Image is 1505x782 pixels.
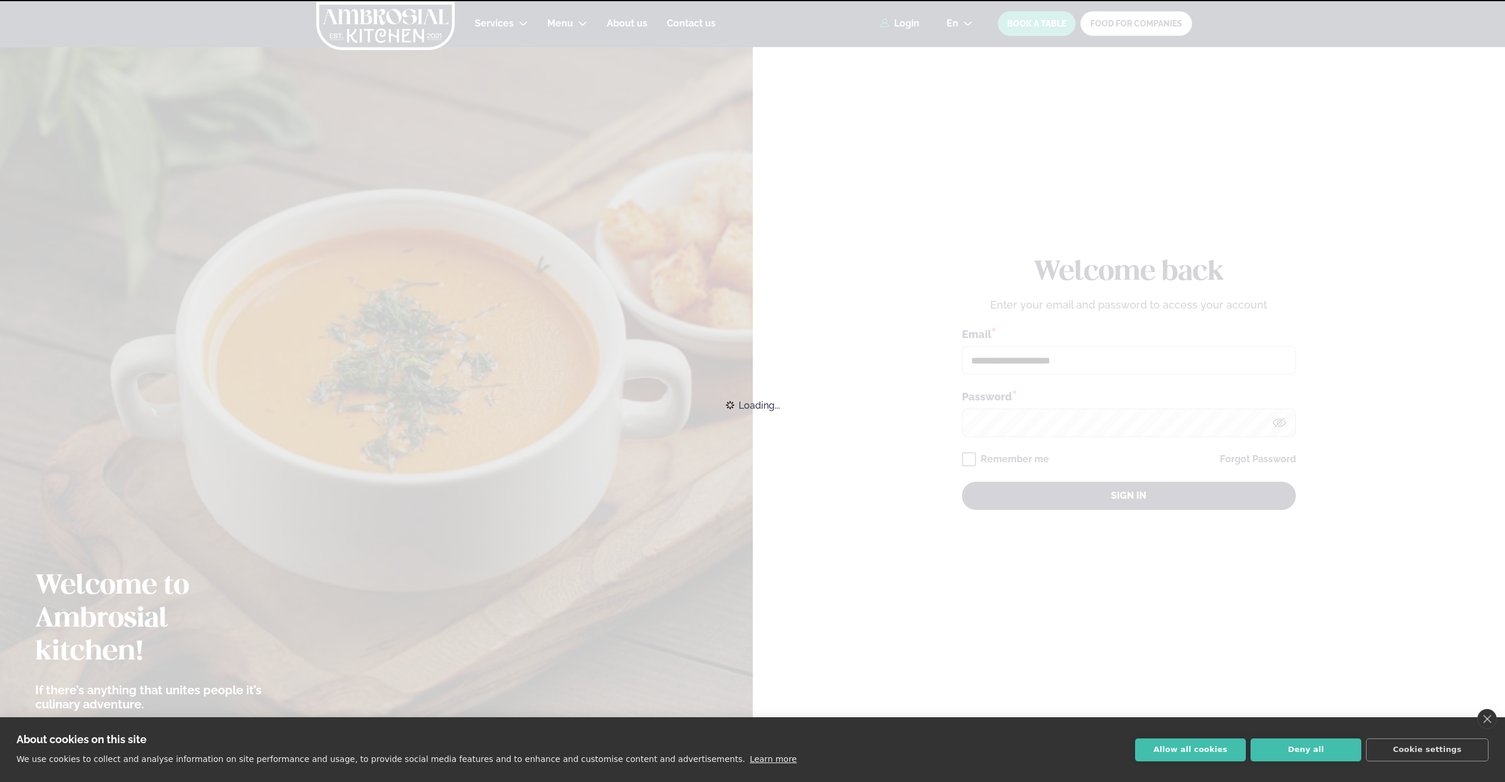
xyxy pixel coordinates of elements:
[16,754,745,764] p: We use cookies to collect and analyse information on site performance and usage, to provide socia...
[739,392,780,418] span: Loading...
[750,754,797,764] a: Learn more
[16,733,147,745] strong: About cookies on this site
[1251,738,1361,761] button: Deny all
[1135,738,1246,761] button: Allow all cookies
[1477,709,1497,729] a: close
[1366,738,1489,761] button: Cookie settings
